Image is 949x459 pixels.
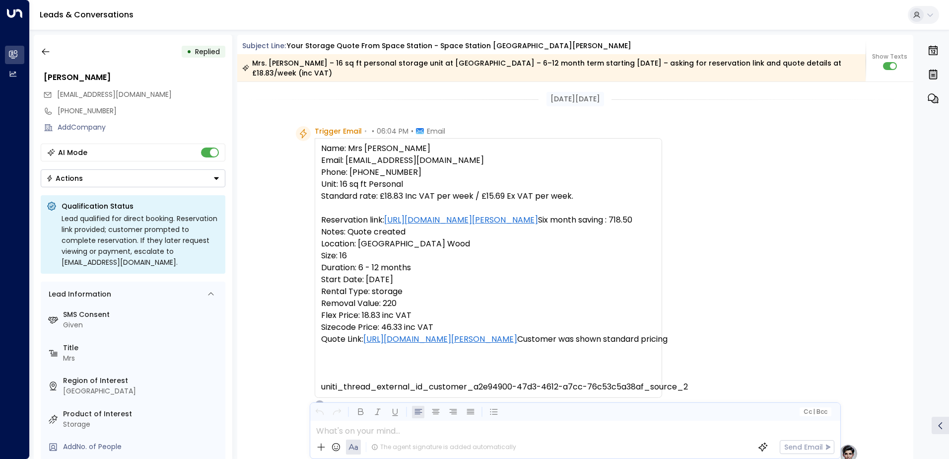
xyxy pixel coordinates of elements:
span: 06:04 PM [377,126,408,136]
div: Your storage quote from Space Station - Space Station [GEOGRAPHIC_DATA][PERSON_NAME] [287,41,631,51]
div: AI Mode [58,148,87,157]
div: [PHONE_NUMBER] [58,106,225,116]
div: Actions [46,174,83,183]
div: AddNo. of People [63,442,221,452]
span: Trigger Email [315,126,362,136]
a: Leads & Conversations [40,9,134,20]
div: Mrs [63,353,221,364]
span: Replied [195,47,220,57]
span: dianapaulinha84@gmail.com [57,89,172,100]
div: [PERSON_NAME] [44,72,225,83]
label: Region of Interest [63,376,221,386]
div: Given [63,320,221,330]
span: Subject Line: [242,41,286,51]
div: Button group with a nested menu [41,169,225,187]
span: • [372,126,374,136]
span: • [364,126,367,136]
div: [DATE][DATE] [546,92,604,106]
a: [URL][DOMAIN_NAME][PERSON_NAME] [384,214,538,226]
button: Cc|Bcc [799,407,831,417]
label: Product of Interest [63,409,221,419]
div: The agent signature is added automatically [371,443,516,452]
a: [URL][DOMAIN_NAME][PERSON_NAME] [363,333,517,345]
div: Lead qualified for direct booking. Reservation link provided; customer prompted to complete reser... [62,213,219,268]
label: SMS Consent [63,309,221,320]
div: [GEOGRAPHIC_DATA] [63,386,221,396]
button: Undo [313,406,326,418]
span: [EMAIL_ADDRESS][DOMAIN_NAME] [57,89,172,99]
pre: Name: Mrs [PERSON_NAME] Email: [EMAIL_ADDRESS][DOMAIN_NAME] Phone: [PHONE_NUMBER] Unit: 16 sq ft ... [321,143,656,393]
p: Qualification Status [62,201,219,211]
span: | [813,408,815,415]
div: Storage [63,419,221,430]
div: Mrs. [PERSON_NAME] – 16 sq ft personal storage unit at [GEOGRAPHIC_DATA] – 6–12 month term starti... [242,58,860,78]
div: Lead Information [45,289,111,300]
span: • [411,126,413,136]
button: Actions [41,169,225,187]
span: Show Texts [872,52,907,61]
button: Redo [331,406,343,418]
label: Title [63,343,221,353]
div: O [315,400,325,410]
div: • [187,43,192,61]
span: Email [427,126,445,136]
div: AddCompany [58,122,225,133]
span: Cc Bcc [803,408,827,415]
